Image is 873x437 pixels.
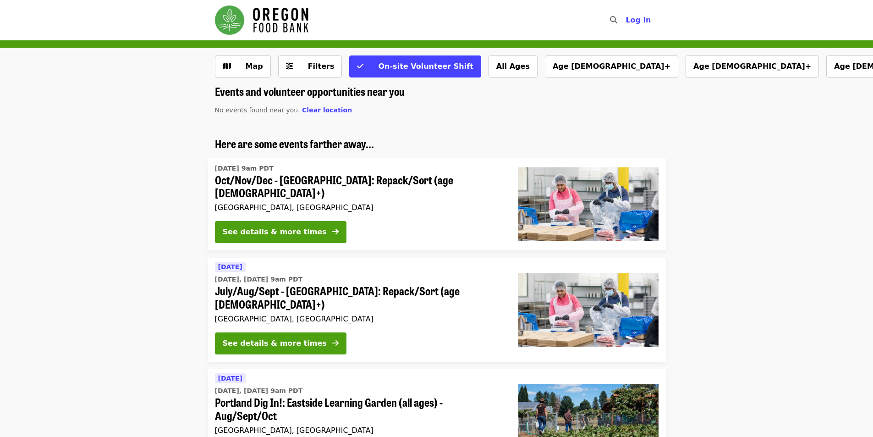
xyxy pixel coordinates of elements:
[223,62,231,71] i: map icon
[215,106,300,114] span: No events found near you.
[215,135,374,151] span: Here are some events farther away...
[246,62,263,71] span: Map
[623,9,630,31] input: Search
[215,55,271,77] button: Show map view
[215,203,504,212] div: [GEOGRAPHIC_DATA], [GEOGRAPHIC_DATA]
[378,62,473,71] span: On-site Volunteer Shift
[332,227,339,236] i: arrow-right icon
[223,227,327,238] div: See details & more times
[357,62,363,71] i: check icon
[215,83,405,99] span: Events and volunteer opportunities near you
[215,164,274,173] time: [DATE] 9am PDT
[332,339,339,348] i: arrow-right icon
[308,62,335,71] span: Filters
[215,173,504,200] span: Oct/Nov/Dec - [GEOGRAPHIC_DATA]: Repack/Sort (age [DEMOGRAPHIC_DATA]+)
[349,55,481,77] button: On-site Volunteer Shift
[215,426,504,435] div: [GEOGRAPHIC_DATA], [GEOGRAPHIC_DATA]
[278,55,342,77] button: Filters (0 selected)
[302,105,352,115] button: Clear location
[286,62,293,71] i: sliders-h icon
[215,386,303,396] time: [DATE], [DATE] 9am PDT
[215,275,303,284] time: [DATE], [DATE] 9am PDT
[215,6,308,35] img: Oregon Food Bank - Home
[686,55,819,77] button: Age [DEMOGRAPHIC_DATA]+
[545,55,678,77] button: Age [DEMOGRAPHIC_DATA]+
[489,55,538,77] button: All Ages
[208,158,666,251] a: See details for "Oct/Nov/Dec - Beaverton: Repack/Sort (age 10+)"
[223,338,327,349] div: See details & more times
[610,16,617,24] i: search icon
[215,332,346,354] button: See details & more times
[218,375,242,382] span: [DATE]
[626,16,651,24] span: Log in
[618,11,658,29] button: Log in
[218,263,242,271] span: [DATE]
[215,396,504,422] span: Portland Dig In!: Eastside Learning Garden (all ages) - Aug/Sept/Oct
[215,284,504,311] span: July/Aug/Sept - [GEOGRAPHIC_DATA]: Repack/Sort (age [DEMOGRAPHIC_DATA]+)
[208,258,666,362] a: See details for "July/Aug/Sept - Beaverton: Repack/Sort (age 10+)"
[215,221,346,243] button: See details & more times
[518,167,659,241] img: Oct/Nov/Dec - Beaverton: Repack/Sort (age 10+) organized by Oregon Food Bank
[215,315,504,323] div: [GEOGRAPHIC_DATA], [GEOGRAPHIC_DATA]
[518,273,659,347] img: July/Aug/Sept - Beaverton: Repack/Sort (age 10+) organized by Oregon Food Bank
[302,106,352,114] span: Clear location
